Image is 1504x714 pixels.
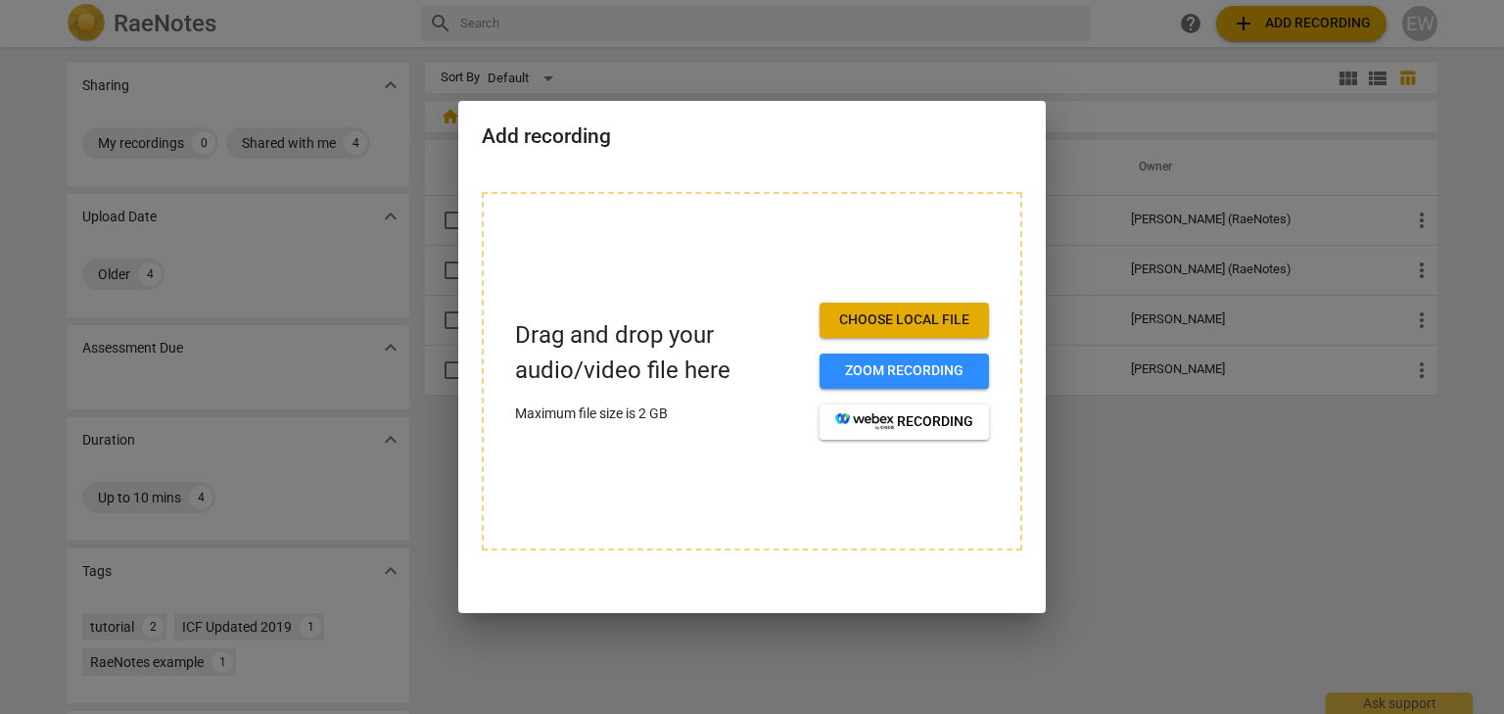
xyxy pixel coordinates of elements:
[515,404,804,424] p: Maximum file size is 2 GB
[835,310,973,330] span: Choose local file
[820,354,989,389] button: Zoom recording
[835,361,973,381] span: Zoom recording
[820,303,989,338] button: Choose local file
[515,318,804,387] p: Drag and drop your audio/video file here
[482,124,1022,149] h2: Add recording
[820,405,989,440] button: recording
[835,412,973,432] span: recording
